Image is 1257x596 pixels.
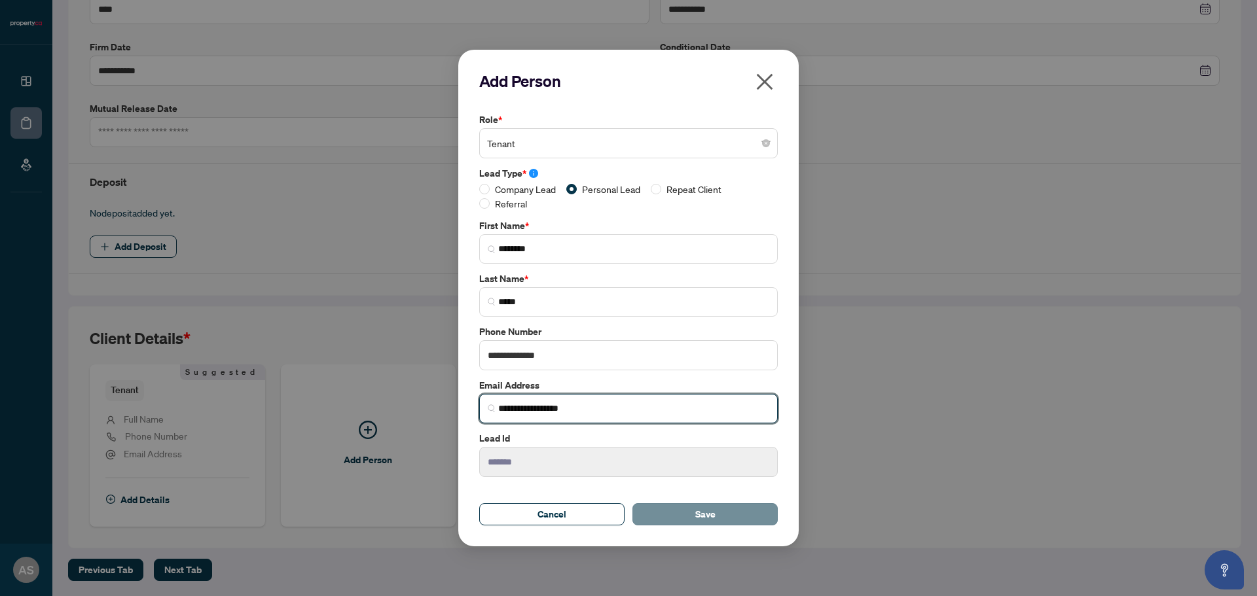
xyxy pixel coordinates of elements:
img: search_icon [488,298,496,306]
span: Company Lead [490,182,561,196]
label: Role [479,113,778,127]
span: Referral [490,196,532,211]
span: Tenant [487,131,770,156]
span: Cancel [537,504,566,525]
span: Repeat Client [661,182,727,196]
span: Save [695,504,716,525]
label: Email Address [479,378,778,393]
img: search_icon [488,245,496,253]
span: close [754,71,775,92]
label: Phone Number [479,324,778,339]
span: Personal Lead [577,182,646,196]
h2: Add Person [479,71,778,92]
label: Lead Id [479,431,778,446]
label: Last Name [479,272,778,286]
button: Cancel [479,503,625,525]
span: close-circle [762,139,770,147]
label: First Name [479,219,778,233]
button: Save [632,503,778,525]
button: Open asap [1205,550,1244,589]
img: search_icon [488,404,496,412]
span: info-circle [529,169,538,178]
label: Lead Type [479,166,778,181]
